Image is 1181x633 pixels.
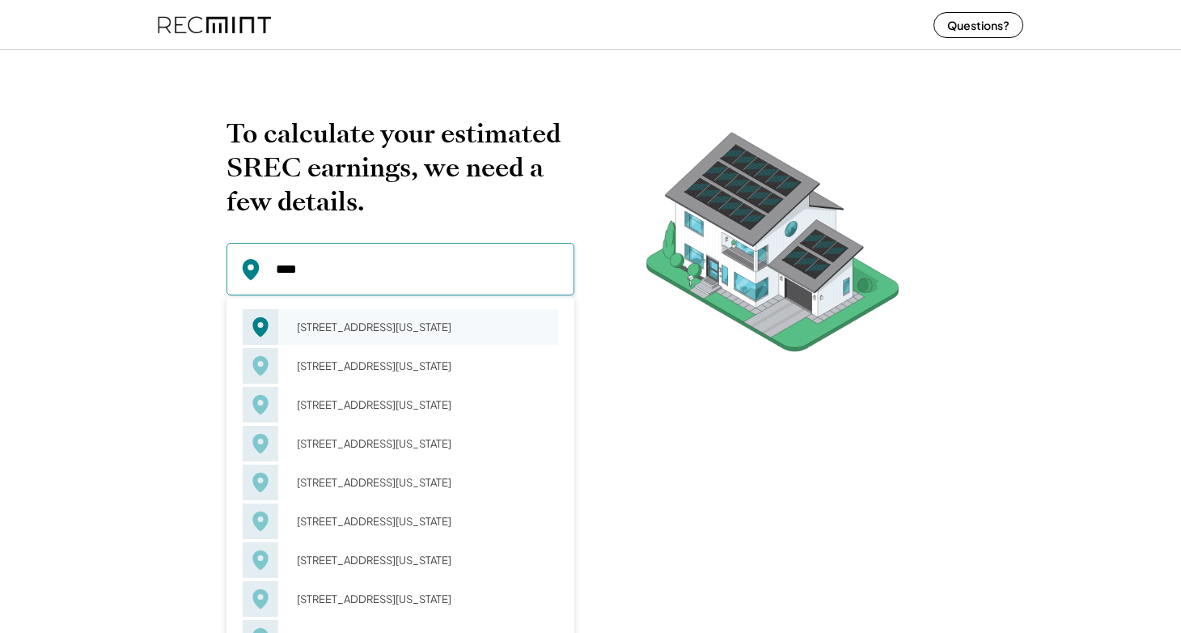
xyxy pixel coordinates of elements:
[286,393,558,416] div: [STREET_ADDRESS][US_STATE]
[286,510,558,533] div: [STREET_ADDRESS][US_STATE]
[226,117,574,219] h2: To calculate your estimated SREC earnings, we need a few details.
[286,588,558,610] div: [STREET_ADDRESS][US_STATE]
[286,316,558,338] div: [STREET_ADDRESS][US_STATE]
[286,549,558,571] div: [STREET_ADDRESS][US_STATE]
[933,12,1023,38] button: Questions?
[286,432,558,455] div: [STREET_ADDRESS][US_STATE]
[615,117,930,376] img: RecMintArtboard%207.png
[158,3,271,46] img: recmint-logotype%403x%20%281%29.jpeg
[286,355,558,377] div: [STREET_ADDRESS][US_STATE]
[286,471,558,494] div: [STREET_ADDRESS][US_STATE]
